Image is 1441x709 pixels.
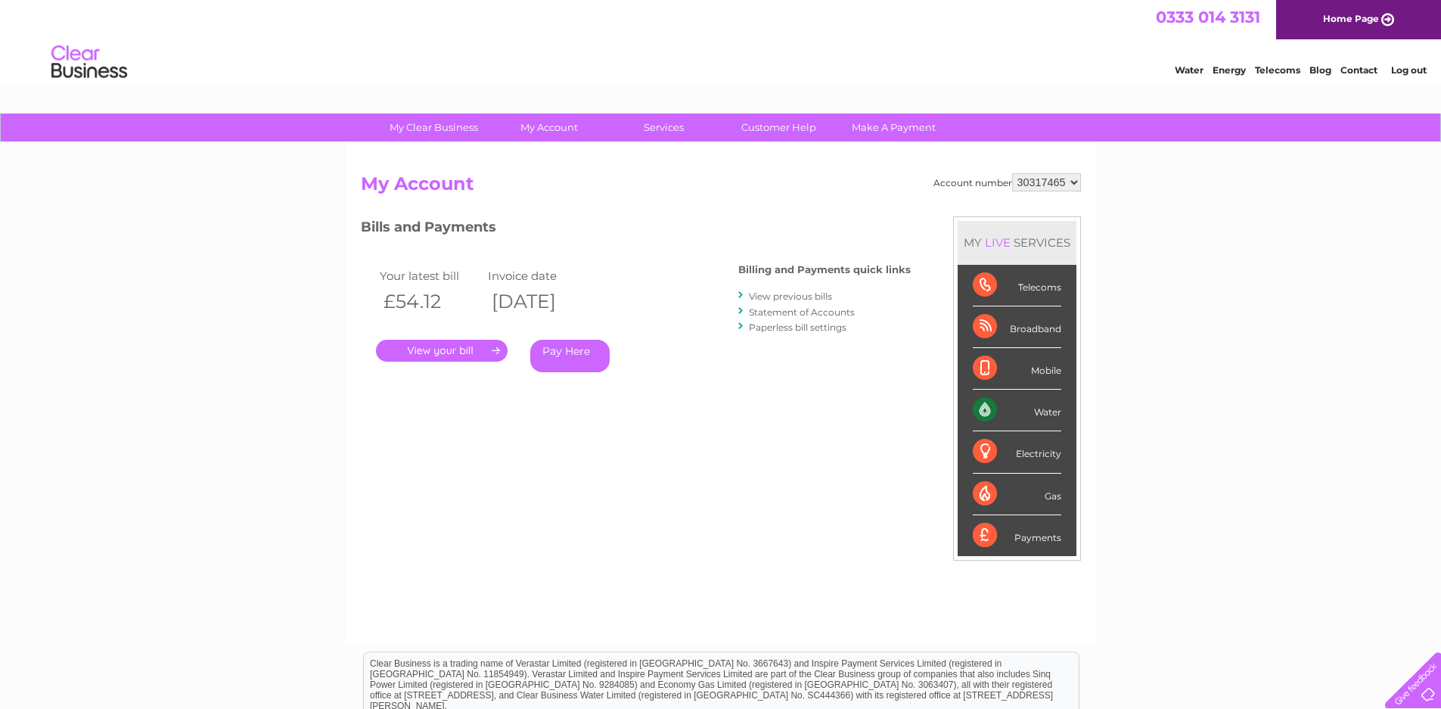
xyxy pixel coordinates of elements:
[749,291,832,302] a: View previous bills
[973,515,1061,556] div: Payments
[484,266,593,286] td: Invoice date
[376,286,485,317] th: £54.12
[376,340,508,362] a: .
[973,265,1061,306] div: Telecoms
[364,8,1079,73] div: Clear Business is a trading name of Verastar Limited (registered in [GEOGRAPHIC_DATA] No. 3667643...
[1391,64,1427,76] a: Log out
[933,173,1081,191] div: Account number
[361,216,911,243] h3: Bills and Payments
[371,114,496,141] a: My Clear Business
[51,39,128,86] img: logo.png
[749,306,855,318] a: Statement of Accounts
[1340,64,1377,76] a: Contact
[601,114,726,141] a: Services
[716,114,841,141] a: Customer Help
[1255,64,1300,76] a: Telecoms
[973,474,1061,515] div: Gas
[973,306,1061,348] div: Broadband
[361,173,1081,202] h2: My Account
[1309,64,1331,76] a: Blog
[1156,8,1260,26] a: 0333 014 3131
[973,431,1061,473] div: Electricity
[831,114,956,141] a: Make A Payment
[1213,64,1246,76] a: Energy
[1175,64,1203,76] a: Water
[376,266,485,286] td: Your latest bill
[738,264,911,275] h4: Billing and Payments quick links
[486,114,611,141] a: My Account
[530,340,610,372] a: Pay Here
[973,348,1061,390] div: Mobile
[484,286,593,317] th: [DATE]
[973,390,1061,431] div: Water
[958,221,1076,264] div: MY SERVICES
[982,235,1014,250] div: LIVE
[749,322,846,333] a: Paperless bill settings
